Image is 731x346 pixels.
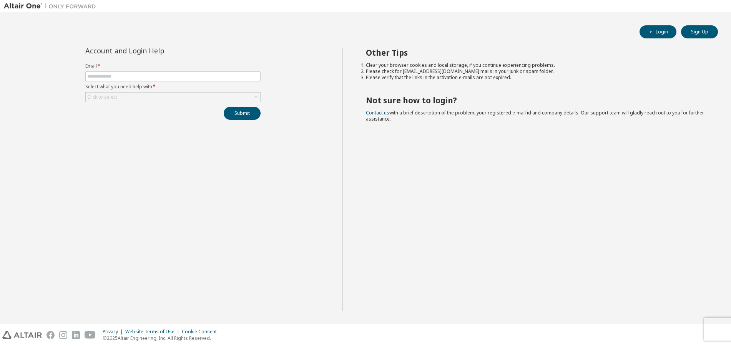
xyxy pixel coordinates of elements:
img: youtube.svg [85,331,96,339]
img: altair_logo.svg [2,331,42,339]
p: © 2025 Altair Engineering, Inc. All Rights Reserved. [103,335,221,341]
li: Please verify that the links in the activation e-mails are not expired. [366,74,704,81]
button: Submit [224,107,261,120]
label: Select what you need help with [85,84,261,90]
div: Cookie Consent [182,329,221,335]
h2: Other Tips [366,48,704,58]
div: Privacy [103,329,125,335]
img: Altair One [4,2,100,10]
img: linkedin.svg [72,331,80,339]
button: Sign Up [681,25,718,38]
label: Email [85,63,261,69]
img: facebook.svg [47,331,55,339]
div: Click to select [87,94,117,100]
div: Account and Login Help [85,48,226,54]
a: Contact us [366,109,389,116]
img: instagram.svg [59,331,67,339]
button: Login [640,25,676,38]
div: Click to select [86,93,260,102]
li: Clear your browser cookies and local storage, if you continue experiencing problems. [366,62,704,68]
span: with a brief description of the problem, your registered e-mail id and company details. Our suppo... [366,109,704,122]
div: Website Terms of Use [125,329,182,335]
li: Please check for [EMAIL_ADDRESS][DOMAIN_NAME] mails in your junk or spam folder. [366,68,704,74]
h2: Not sure how to login? [366,95,704,105]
